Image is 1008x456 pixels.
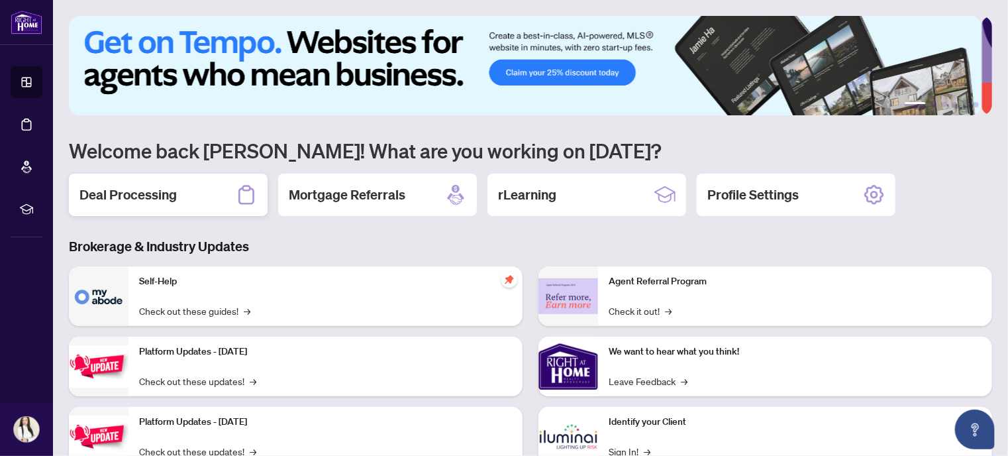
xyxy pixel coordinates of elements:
[952,102,958,107] button: 4
[681,374,687,388] span: →
[931,102,936,107] button: 2
[609,415,982,429] p: Identify your Client
[79,186,177,204] h2: Deal Processing
[139,374,256,388] a: Check out these updates!→
[942,102,947,107] button: 3
[665,304,672,318] span: →
[69,138,992,163] h1: Welcome back [PERSON_NAME]! What are you working on [DATE]?
[11,10,42,34] img: logo
[609,345,982,359] p: We want to hear what you think!
[139,415,512,429] p: Platform Updates - [DATE]
[139,304,250,318] a: Check out these guides!→
[250,374,256,388] span: →
[139,345,512,359] p: Platform Updates - [DATE]
[963,102,968,107] button: 5
[905,102,926,107] button: 1
[14,417,39,442] img: Profile Icon
[955,410,995,449] button: Open asap
[139,274,512,289] p: Self-Help
[538,337,598,396] img: We want to hear what you think!
[609,374,687,388] a: Leave Feedback→
[69,266,128,326] img: Self-Help
[498,186,556,204] h2: rLearning
[501,272,517,288] span: pushpin
[538,278,598,315] img: Agent Referral Program
[609,274,982,289] p: Agent Referral Program
[69,345,128,387] img: Platform Updates - July 21, 2025
[289,186,405,204] h2: Mortgage Referrals
[609,304,672,318] a: Check it out!→
[244,304,250,318] span: →
[974,102,979,107] button: 6
[69,237,992,256] h3: Brokerage & Industry Updates
[707,186,799,204] h2: Profile Settings
[69,16,982,115] img: Slide 0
